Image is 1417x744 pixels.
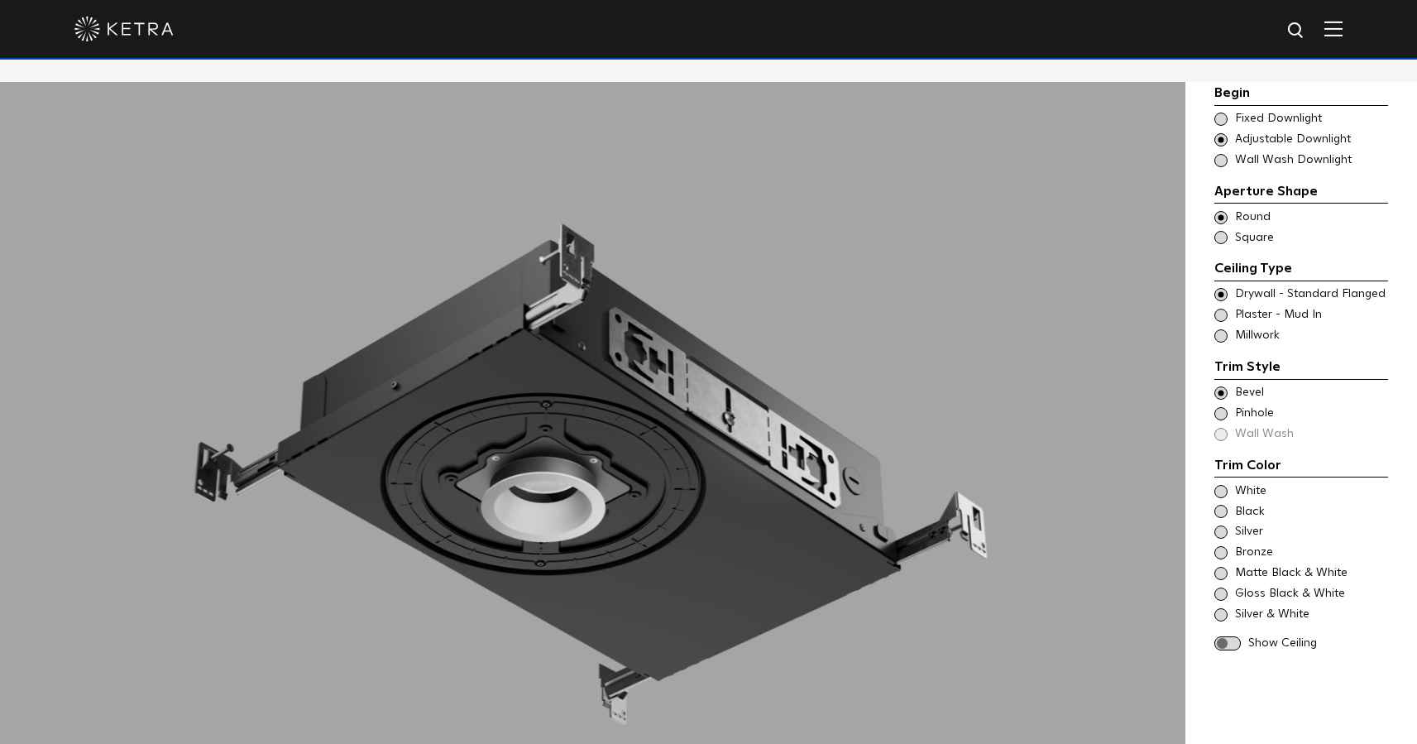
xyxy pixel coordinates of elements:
div: Trim Style [1214,357,1388,380]
img: Hamburger%20Nav.svg [1324,21,1343,36]
span: Pinhole [1235,406,1386,422]
span: Fixed Downlight [1235,111,1386,127]
span: Drywall - Standard Flanged [1235,286,1386,303]
span: Matte Black & White [1235,565,1386,582]
span: Wall Wash Downlight [1235,152,1386,169]
img: search icon [1286,21,1307,41]
div: Aperture Shape [1214,181,1388,204]
span: Millwork [1235,328,1386,344]
img: ketra-logo-2019-white [74,17,174,41]
span: Round [1235,209,1386,226]
div: Trim Color [1214,455,1388,478]
span: Silver [1235,524,1386,540]
div: Begin [1214,83,1388,106]
span: Adjustable Downlight [1235,132,1386,148]
span: White [1235,483,1386,500]
span: Show Ceiling [1248,636,1388,652]
span: Gloss Black & White [1235,586,1386,602]
span: Bevel [1235,385,1386,401]
span: Silver & White [1235,607,1386,623]
div: Ceiling Type [1214,258,1388,281]
span: Plaster - Mud In [1235,307,1386,324]
span: Black [1235,504,1386,521]
span: Bronze [1235,545,1386,561]
span: Square [1235,230,1386,247]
